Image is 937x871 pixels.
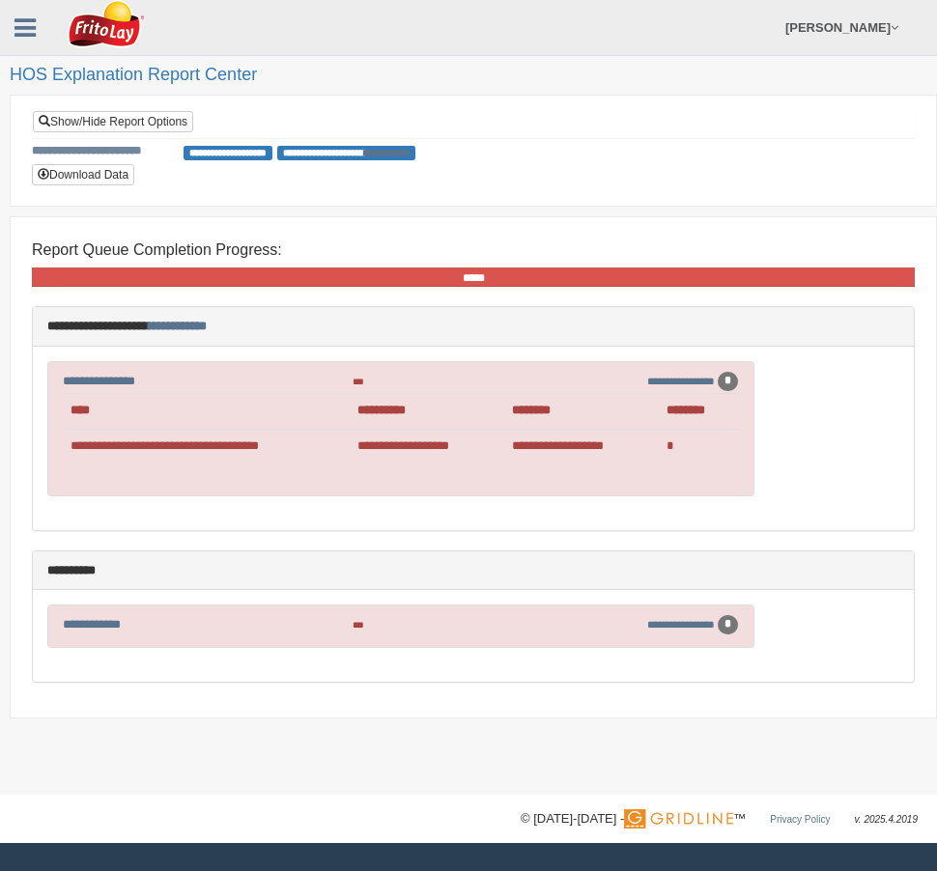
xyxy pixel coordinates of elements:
a: Show/Hide Report Options [33,111,193,132]
img: Gridline [624,809,733,829]
div: © [DATE]-[DATE] - ™ [521,809,918,829]
h4: Report Queue Completion Progress: [32,241,915,259]
span: v. 2025.4.2019 [855,814,918,825]
button: Download Data [32,164,134,185]
a: Privacy Policy [770,814,830,825]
